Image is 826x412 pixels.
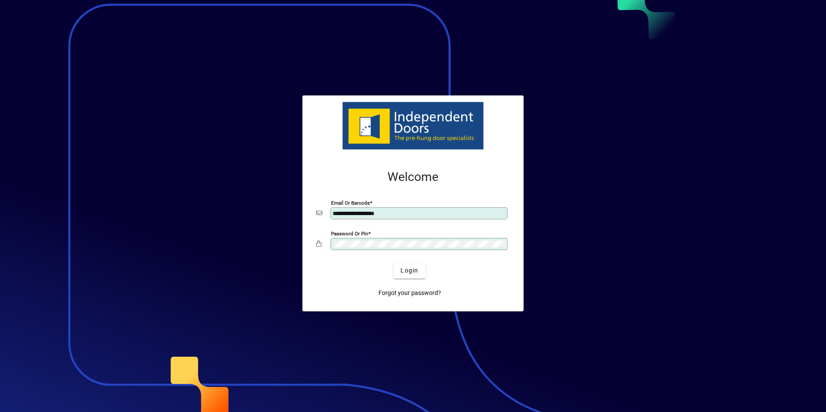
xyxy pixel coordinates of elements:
mat-label: Email or Barcode [331,200,370,206]
mat-label: Password or Pin [331,230,368,236]
span: Login [400,266,418,275]
button: Login [394,263,425,279]
h2: Welcome [316,170,510,184]
a: Forgot your password? [375,285,445,301]
span: Forgot your password? [378,288,441,298]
